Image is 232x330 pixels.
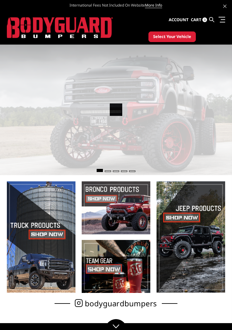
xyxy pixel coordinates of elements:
[121,170,127,172] button: 4 of 5
[7,17,113,38] img: BODYGUARD BUMPERS
[85,300,157,307] span: bodyguardbumpers
[113,170,119,172] button: 3 of 5
[145,2,162,8] a: More Info
[148,31,196,42] button: Select Your Vehicle
[191,12,207,28] a: Cart 0
[97,169,103,172] button: 1 of 5
[129,170,135,172] button: 5 of 5
[105,319,127,330] a: Click to Down
[169,17,189,22] span: Account
[191,17,201,22] span: Cart
[169,12,189,28] a: Account
[105,170,111,172] button: 2 of 5
[202,17,207,22] span: 0
[153,34,191,40] span: Select Your Vehicle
